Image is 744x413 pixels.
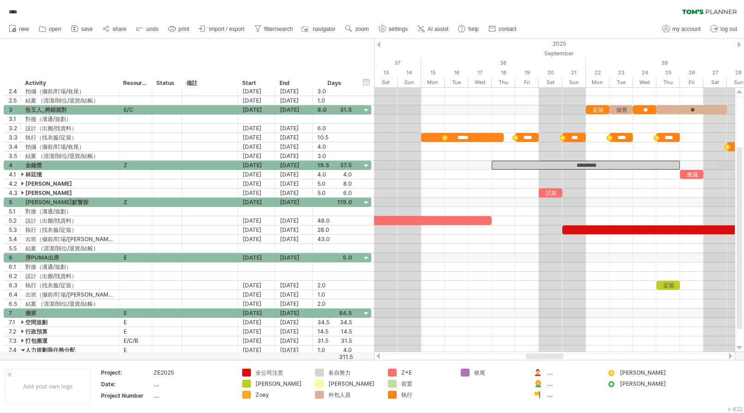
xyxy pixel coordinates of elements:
div: [DATE] [275,290,313,299]
span: log out [720,26,737,32]
div: Z+E [401,369,452,377]
div: 出班（攝前/盯場/[PERSON_NAME]） [25,290,114,299]
div: [DATE] [238,216,275,225]
div: 3.4 [9,142,20,151]
div: 執行 [401,391,452,399]
div: 各自努力 [328,369,379,377]
div: 結案 （清潔/歸位/退貨/結帳） [25,152,114,160]
div: Friday, 26 September 2025 [680,78,703,87]
div: Wednesday, 17 September 2025 [468,68,492,78]
div: 設計（出圖/找資料） [25,124,114,133]
a: share [100,23,129,35]
div: Monday, 22 September 2025 [586,68,609,78]
div: 6.4 [9,290,20,299]
div: 對接（溝通/規劃） [25,115,114,123]
div: 4.3 [9,188,20,197]
div: 1.0 [317,346,352,354]
div: End [280,79,307,88]
div: [DATE] [238,225,275,234]
div: Saturday, 13 September 2025 [374,78,398,87]
div: [DATE] [238,179,275,188]
div: E [124,253,147,262]
div: 34.5 [317,318,352,327]
div: 前置 [401,380,452,388]
div: 3 [9,105,20,114]
div: Friday, 19 September 2025 [515,78,539,87]
div: 5.0 [317,179,352,188]
div: [DATE] [275,318,313,327]
div: 拍攝（攝前/盯場/收尾） [25,87,114,96]
div: Project Number [101,392,152,400]
div: [DATE] [275,124,313,133]
div: [DATE] [275,281,313,290]
div: [DATE] [238,105,275,114]
div: Z [124,198,147,206]
a: settings [376,23,411,35]
div: .... [547,391,597,399]
div: [DATE] [238,96,275,105]
div: 4.2 [9,179,20,188]
a: navigator [300,23,338,35]
a: filter/search [252,23,296,35]
div: 7.4 [9,346,20,354]
div: Thursday, 25 September 2025 [656,68,680,78]
div: [PERSON_NAME]默警探 [25,198,114,206]
div: 執行（找衣服/定裝） [25,225,114,234]
div: 31.5 [317,336,352,345]
div: .... [154,380,231,388]
div: .... [547,369,597,377]
div: Zoey [256,391,306,399]
div: [DATE] [275,327,313,336]
div: Monday, 22 September 2025 [586,78,609,87]
div: v 422 [728,406,743,413]
div: 1.0 [317,290,352,299]
div: [DATE] [275,235,313,243]
div: 會議 [680,170,703,179]
div: 3.0 [317,152,352,160]
div: Tuesday, 23 September 2025 [609,68,633,78]
a: contact [486,23,519,35]
div: [DATE] [238,198,275,206]
a: help [456,23,482,35]
div: .... [154,392,231,400]
div: [DATE] [275,336,313,345]
div: 2.5 [9,96,20,105]
a: undo [134,23,161,35]
div: 4.0 [317,170,352,179]
div: 設計（出圖/找資料） [25,216,114,225]
div: [DATE] [238,299,275,308]
a: new [6,23,32,35]
div: 8.0 [317,105,352,114]
div: 311.5 [313,353,353,360]
div: 5.2 [9,216,20,225]
div: 6.1 [9,262,20,271]
div: Tuesday, 16 September 2025 [445,68,468,78]
div: 對接（溝通/規劃） [25,207,114,216]
div: [DATE] [275,133,313,142]
div: 4 [9,161,20,170]
div: 行政預算 [25,327,114,336]
div: Date: [101,380,152,388]
div: [DATE] [238,327,275,336]
div: [DATE] [275,225,313,234]
div: 48.0 [317,216,352,225]
span: AI assist [428,26,448,32]
div: E/C [124,105,147,114]
span: share [113,26,126,32]
div: 5 [9,198,20,206]
div: 試裝 [539,188,562,197]
span: save [81,26,93,32]
div: 外包人員 [328,391,379,399]
div: 7.2 [9,327,20,336]
div: 2.0 [317,281,352,290]
div: [DATE] [275,170,313,179]
div: 結案 （清潔/歸位/退貨/結帳） [25,299,114,308]
div: [DATE] [275,105,313,114]
div: 5.4 [9,235,20,243]
div: Friday, 19 September 2025 [515,68,539,78]
div: 6.2 [9,272,20,280]
div: [DATE] [275,142,313,151]
div: Tuesday, 23 September 2025 [609,78,633,87]
div: 43.0 [317,235,352,243]
div: Wednesday, 24 September 2025 [633,78,656,87]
